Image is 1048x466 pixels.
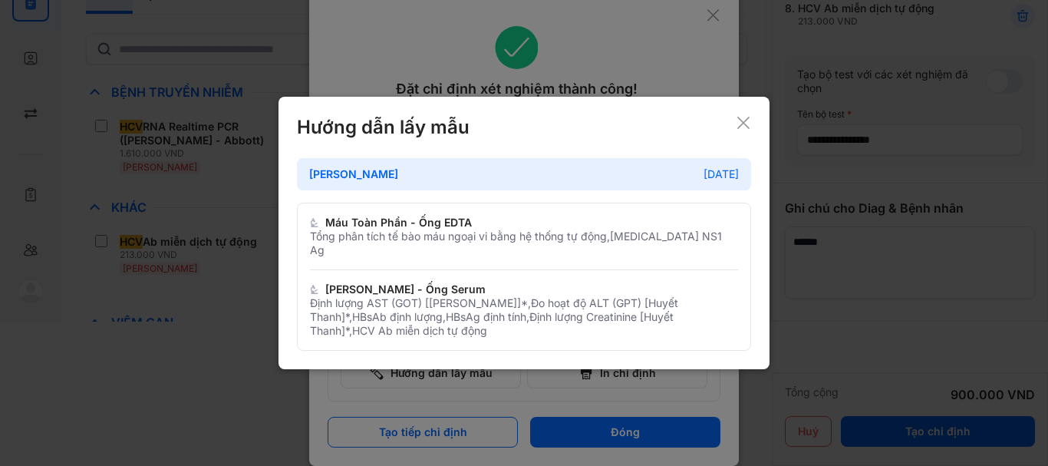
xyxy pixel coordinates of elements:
div: [PERSON_NAME] - Ống Serum [325,283,486,296]
div: Hướng dẫn lấy mẫu [297,115,470,140]
div: [PERSON_NAME] [309,167,398,181]
div: [DATE] [704,167,739,181]
div: Tổng phân tích tế bào máu ngoại vi bằng hệ thống tự động,[MEDICAL_DATA] NS1 Ag [310,230,738,257]
div: Máu Toàn Phần - Ống EDTA [325,216,472,230]
div: Định lượng AST (GOT) [[PERSON_NAME]]*,Đo hoạt độ ALT (GPT) [Huyết Thanh]*,HBsAb định lượng,HBsAg ... [310,296,738,338]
